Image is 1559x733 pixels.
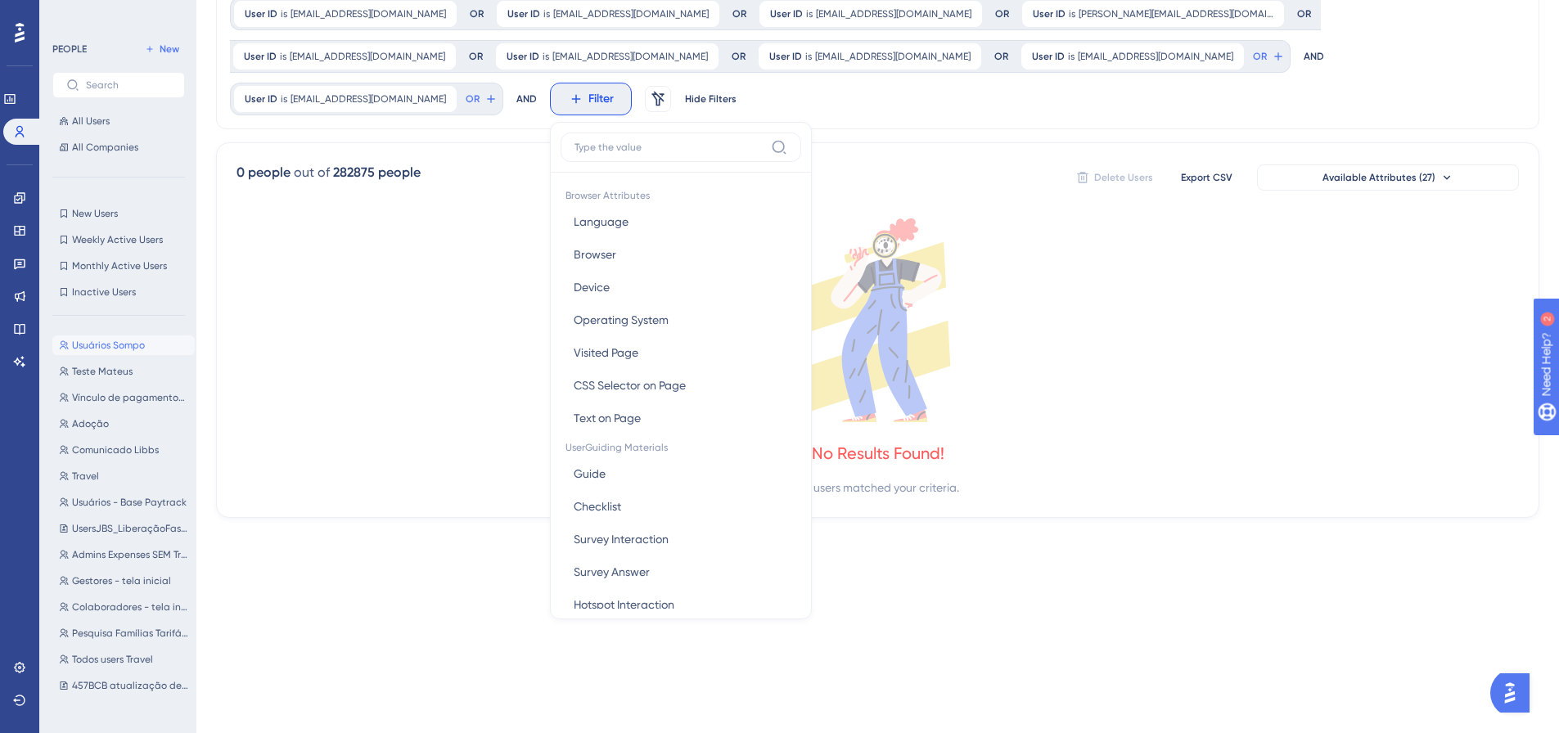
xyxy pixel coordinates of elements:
[588,89,614,109] span: Filter
[72,679,188,692] span: 457BCB atualização de dados onda 2 atualizada
[1074,164,1156,191] button: Delete Users
[72,339,145,352] span: Usuários Sompo
[574,408,641,428] span: Text on Page
[574,562,650,582] span: Survey Answer
[574,595,674,614] span: Hotspot Interaction
[72,365,133,378] span: Teste Mateus
[52,43,87,56] div: PEOPLE
[281,92,287,106] span: is
[72,574,171,587] span: Gestores - tela inicial
[561,238,801,271] button: Browser
[769,50,802,63] span: User ID
[553,7,709,20] span: [EMAIL_ADDRESS][DOMAIN_NAME]
[333,163,421,182] div: 282875 people
[684,86,737,112] button: Hide Filters
[806,7,813,20] span: is
[561,369,801,402] button: CSS Selector on Page
[72,141,138,154] span: All Companies
[1094,171,1153,184] span: Delete Users
[52,623,195,643] button: Pesquisa Famílias Tarifárias
[38,4,102,24] span: Need Help?
[561,304,801,336] button: Operating System
[1032,50,1065,63] span: User ID
[543,7,550,20] span: is
[561,434,801,457] span: UserGuiding Materials
[770,7,803,20] span: User ID
[72,391,188,404] span: Vínculo de pagamentos aos fornecedores (4 contas -admin)
[72,443,159,456] span: Comunicado Libbs
[72,548,188,561] span: Admins Expenses SEM Travel
[72,115,110,128] span: All Users
[1322,171,1435,184] span: Available Attributes (27)
[1068,50,1075,63] span: is
[805,50,812,63] span: is
[552,50,708,63] span: [EMAIL_ADDRESS][DOMAIN_NAME]
[245,92,277,106] span: User ID
[72,259,167,272] span: Monthly Active Users
[52,571,195,591] button: Gestores - tela inicial
[1297,7,1311,20] div: OR
[574,310,669,330] span: Operating System
[139,39,185,59] button: New
[516,83,537,115] div: AND
[507,50,539,63] span: User ID
[52,204,185,223] button: New Users
[72,286,136,299] span: Inactive Users
[1033,7,1066,20] span: User ID
[561,457,801,490] button: Guide
[291,92,446,106] span: [EMAIL_ADDRESS][DOMAIN_NAME]
[685,92,737,106] span: Hide Filters
[114,8,119,21] div: 2
[52,492,195,512] button: Usuários - Base Paytrack
[994,50,1008,63] div: OR
[237,163,291,182] div: 0 people
[1181,171,1232,184] span: Export CSV
[52,388,195,407] button: Vínculo de pagamentos aos fornecedores (4 contas -admin)
[72,417,109,430] span: Adoção
[52,466,195,486] button: Travel
[294,163,330,182] div: out of
[561,490,801,523] button: Checklist
[1250,43,1286,70] button: OR
[812,442,944,465] div: No Results Found!
[574,212,629,232] span: Language
[995,7,1009,20] div: OR
[86,79,171,91] input: Search
[52,545,195,564] button: Admins Expenses SEM Travel
[732,50,746,63] div: OR
[72,496,187,509] span: Usuários - Base Paytrack
[52,440,195,460] button: Comunicado Libbs
[1079,7,1273,20] span: [PERSON_NAME][EMAIL_ADDRESS][DOMAIN_NAME]
[543,50,549,63] span: is
[574,343,638,362] span: Visited Page
[561,205,801,238] button: Language
[561,271,801,304] button: Device
[52,111,185,131] button: All Users
[574,245,616,264] span: Browser
[244,50,277,63] span: User ID
[469,50,483,63] div: OR
[72,233,163,246] span: Weekly Active Users
[52,519,195,538] button: UsersJBS_LiberaçãoFase1
[470,7,484,20] div: OR
[52,414,195,434] button: Adoção
[574,497,621,516] span: Checklist
[52,137,185,157] button: All Companies
[574,375,686,395] span: CSS Selector on Page
[72,470,99,483] span: Travel
[72,207,118,220] span: New Users
[466,92,480,106] span: OR
[1069,7,1075,20] span: is
[1253,50,1267,63] span: OR
[561,555,801,588] button: Survey Answer
[463,86,499,112] button: OR
[72,522,188,535] span: UsersJBS_LiberaçãoFase1
[561,523,801,555] button: Survey Interaction
[281,7,287,20] span: is
[561,588,801,621] button: Hotspot Interaction
[507,7,540,20] span: User ID
[561,182,801,205] span: Browser Attributes
[160,43,179,56] span: New
[550,83,632,115] button: Filter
